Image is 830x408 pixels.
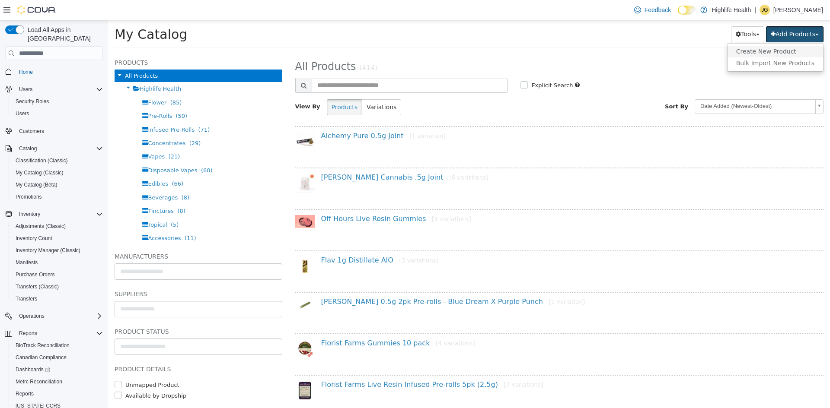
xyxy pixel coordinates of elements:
a: Home [16,67,36,77]
span: Customers [19,128,44,135]
img: 150 [187,112,207,131]
h5: Products [6,37,174,47]
span: Inventory [16,209,103,219]
small: (414) [251,44,269,51]
a: Metrc Reconciliation [12,376,66,387]
a: Canadian Compliance [12,352,70,363]
span: Users [16,84,103,95]
span: Customers [16,126,103,136]
button: Operations [2,310,106,322]
span: Vapes [40,133,57,139]
span: Purchase Orders [16,271,55,278]
a: Date Added (Newest-Oldest) [587,79,715,94]
span: Catalog [16,143,103,154]
img: 150 [187,361,207,380]
a: Bulk Import New Products [619,37,715,49]
a: Dashboards [12,364,54,375]
small: [4 variations] [328,319,367,326]
span: Classification (Classic) [12,155,103,166]
img: 150 [187,195,207,208]
small: [6 variations] [341,154,380,161]
span: Users [16,110,29,117]
button: Transfers (Classic) [9,281,106,293]
span: Inventory Count [12,233,103,244]
button: Add Products [658,6,715,22]
span: Inventory [19,211,40,218]
a: Inventory Manager (Classic) [12,245,84,256]
span: Date Added (Newest-Oldest) [587,79,704,93]
a: My Catalog (Beta) [12,180,61,190]
span: Catalog [19,145,37,152]
span: Pre-Rolls [40,92,64,99]
button: Variations [254,79,293,95]
h5: Suppliers [6,269,174,279]
span: Classification (Classic) [16,157,68,164]
span: (21) [61,133,72,139]
span: Dashboards [12,364,103,375]
span: Inventory Manager (Classic) [12,245,103,256]
a: Transfers [12,294,41,304]
span: Disposable Vapes [40,147,89,153]
button: My Catalog (Beta) [9,179,106,191]
button: Catalog [2,142,106,155]
span: Security Roles [12,96,103,107]
span: All Products [17,52,50,59]
span: Metrc Reconciliation [16,378,62,385]
span: Purchase Orders [12,269,103,280]
button: Promotions [9,191,106,203]
button: Adjustments (Classic) [9,220,106,232]
button: Canadian Compliance [9,351,106,364]
span: Flower [40,79,58,85]
a: Feedback [631,1,674,19]
span: Metrc Reconciliation [12,376,103,387]
span: My Catalog (Classic) [12,168,103,178]
span: Transfers [16,295,37,302]
span: Edibles [40,160,60,167]
span: Users [12,108,103,119]
span: Transfers (Classic) [16,283,59,290]
h5: Product Details [6,344,174,354]
button: My Catalog (Classic) [9,167,106,179]
img: 150 [187,153,207,173]
button: Classification (Classic) [9,155,106,167]
button: Metrc Reconciliation [9,376,106,388]
small: [7 variations] [396,361,435,368]
button: BioTrack Reconciliation [9,339,106,351]
span: Manifests [12,257,103,268]
span: Load All Apps in [GEOGRAPHIC_DATA] [24,25,103,43]
button: Manifests [9,256,106,269]
span: Transfers (Classic) [12,281,103,292]
p: [PERSON_NAME] [773,5,823,15]
span: (8) [73,174,81,180]
span: Beverages [40,174,70,180]
h5: Manufacturers [6,231,174,241]
button: Users [9,108,106,120]
a: Off Hours Live Rosin Gummies[8 variations] [213,194,363,202]
span: Users [19,86,32,93]
span: BioTrack Reconciliation [16,342,70,349]
span: Inventory Count [16,235,52,242]
span: Manifests [16,259,38,266]
span: Tinctures [40,187,66,194]
button: Inventory Count [9,232,106,244]
span: Promotions [16,193,42,200]
a: Adjustments (Classic) [12,221,69,231]
a: [PERSON_NAME] 0.5g 2pk Pre-rolls - Blue Dream X Purple Punch[1 variation] [213,277,477,285]
span: Reports [16,328,103,338]
small: [1 variation] [441,278,477,285]
span: Security Roles [16,98,49,105]
span: (60) [93,147,105,153]
button: Reports [2,327,106,339]
button: Catalog [16,143,40,154]
label: Unmapped Product [15,361,71,369]
a: Promotions [12,192,45,202]
a: Florist Farms Live Resin Infused Pre-rolls 5pk (2.5g)[7 variations] [213,360,435,368]
a: Transfers (Classic) [12,281,62,292]
a: Create New Product [619,25,715,37]
a: Security Roles [12,96,52,107]
h5: Product Status [6,306,174,316]
a: Flav 1g Distillate AIO[3 variations] [213,236,331,244]
a: Florist Farms Gummies 10 pack[4 variations] [213,319,367,327]
span: View By [187,83,212,89]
